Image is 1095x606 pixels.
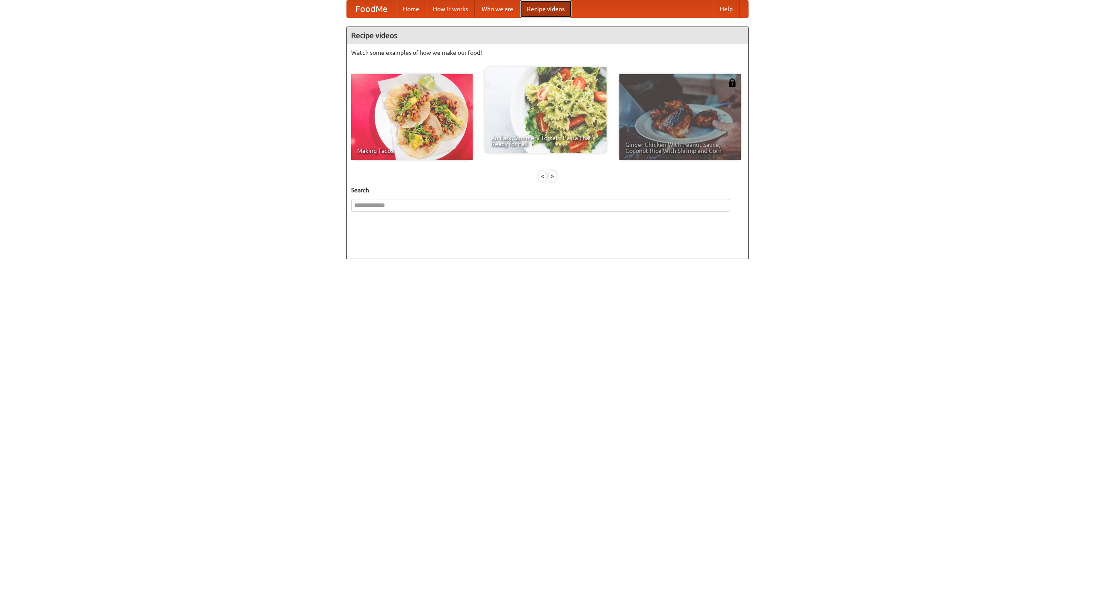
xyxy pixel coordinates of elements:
a: How it works [426,0,475,18]
div: » [549,171,556,182]
div: « [539,171,546,182]
span: Making Tacos [357,148,467,154]
a: An Easy, Summery Tomato Pasta That's Ready for Fall [485,67,607,153]
a: Help [713,0,740,18]
img: 483408.png [728,78,737,87]
h4: Recipe videos [347,27,748,44]
a: Recipe videos [520,0,571,18]
a: FoodMe [347,0,396,18]
span: An Easy, Summery Tomato Pasta That's Ready for Fall [491,135,601,147]
a: Making Tacos [351,74,473,160]
a: Who we are [475,0,520,18]
a: Home [396,0,426,18]
h5: Search [351,186,744,194]
p: Watch some examples of how we make our food! [351,48,744,57]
